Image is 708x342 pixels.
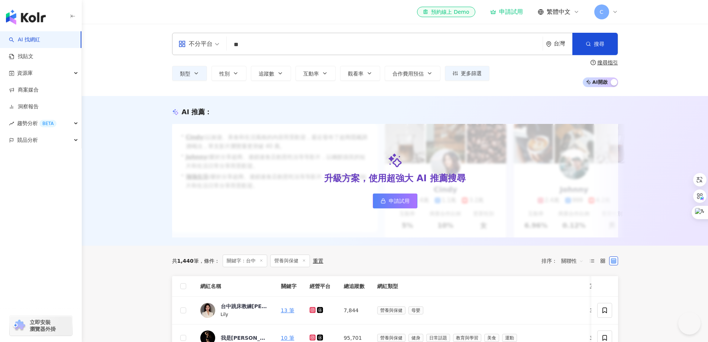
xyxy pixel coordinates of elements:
span: 關鍵字：台中 [223,255,267,267]
span: environment [546,41,552,47]
a: searchAI 找網紅 [9,36,40,44]
img: logo [6,10,46,25]
span: 資源庫 [17,65,33,81]
span: question-circle [591,60,596,65]
span: 性別 [219,71,230,77]
div: 3.72% [590,306,613,314]
div: BETA [39,120,56,127]
td: 7,844 [338,297,371,325]
a: 申請試用 [373,194,417,208]
button: 類型 [172,66,207,81]
th: 網紅名稱 [194,276,275,297]
div: 3.44% [590,334,613,342]
span: 營養與保健 [270,255,310,267]
span: 美食 [484,334,499,342]
div: AI 推薦 ： [182,107,212,116]
button: 性別 [211,66,246,81]
a: 洞察報告 [9,103,39,111]
th: 關鍵字 [275,276,304,297]
div: 搜尋指引 [597,60,618,65]
div: 重置 [313,258,323,264]
div: 預約線上 Demo [423,8,469,16]
span: 競品分析 [17,132,38,148]
img: KOL Avatar [200,303,215,318]
a: 13 筆 [281,307,294,313]
div: 我是[PERSON_NAME]? [221,334,269,342]
div: 排序： [541,255,588,267]
span: 健身 [408,334,423,342]
iframe: Help Scout Beacon - Open [678,312,701,335]
span: 追蹤數 [259,71,274,77]
div: 共 筆 [172,258,199,264]
span: rise [9,121,14,126]
span: C [600,8,604,16]
span: appstore [178,40,186,48]
button: 觀看率 [340,66,380,81]
th: 網紅類型 [371,276,584,297]
span: 繁體中文 [547,8,570,16]
span: 觀看率 [348,71,363,77]
span: 搜尋 [594,41,604,47]
span: 關聯性 [561,255,583,267]
span: 1,440 [177,258,194,264]
span: 立即安裝 瀏覽器外掛 [30,319,56,332]
button: 更多篩選 [445,66,489,81]
span: 母嬰 [408,306,423,314]
span: 趨勢分析 [17,115,56,132]
span: 合作費用預估 [392,71,424,77]
a: 商案媒合 [9,86,39,94]
a: 申請試用 [490,8,523,16]
button: 互動率 [295,66,336,81]
th: 總追蹤數 [338,276,371,297]
button: 合作費用預估 [385,66,440,81]
span: 互動率 [590,282,605,290]
span: 日常話題 [426,334,450,342]
span: 運動 [502,334,517,342]
th: 經營平台 [304,276,338,297]
a: chrome extension立即安裝 瀏覽器外掛 [10,316,72,336]
a: 預約線上 Demo [417,7,475,17]
div: 升級方案，使用超強大 AI 推薦搜尋 [324,172,465,185]
a: 找貼文 [9,53,33,60]
span: 更多篩選 [461,70,482,76]
span: 互動率 [303,71,319,77]
span: 條件 ： [199,258,220,264]
span: 營養與保健 [377,334,405,342]
div: 不分平台 [178,38,213,50]
span: 教育與學習 [453,334,481,342]
span: 類型 [180,71,190,77]
img: chrome extension [12,320,26,332]
div: 台中跳床教練[PERSON_NAME]? [221,303,269,310]
span: 申請試用 [389,198,410,204]
span: 營養與保健 [377,306,405,314]
a: KOL Avatar台中跳床教練[PERSON_NAME]?Lily [200,303,269,318]
span: Lily [221,312,228,317]
a: 10 筆 [281,335,294,341]
div: 台灣 [554,41,572,47]
button: 搜尋 [572,33,618,55]
button: 追蹤數 [251,66,291,81]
